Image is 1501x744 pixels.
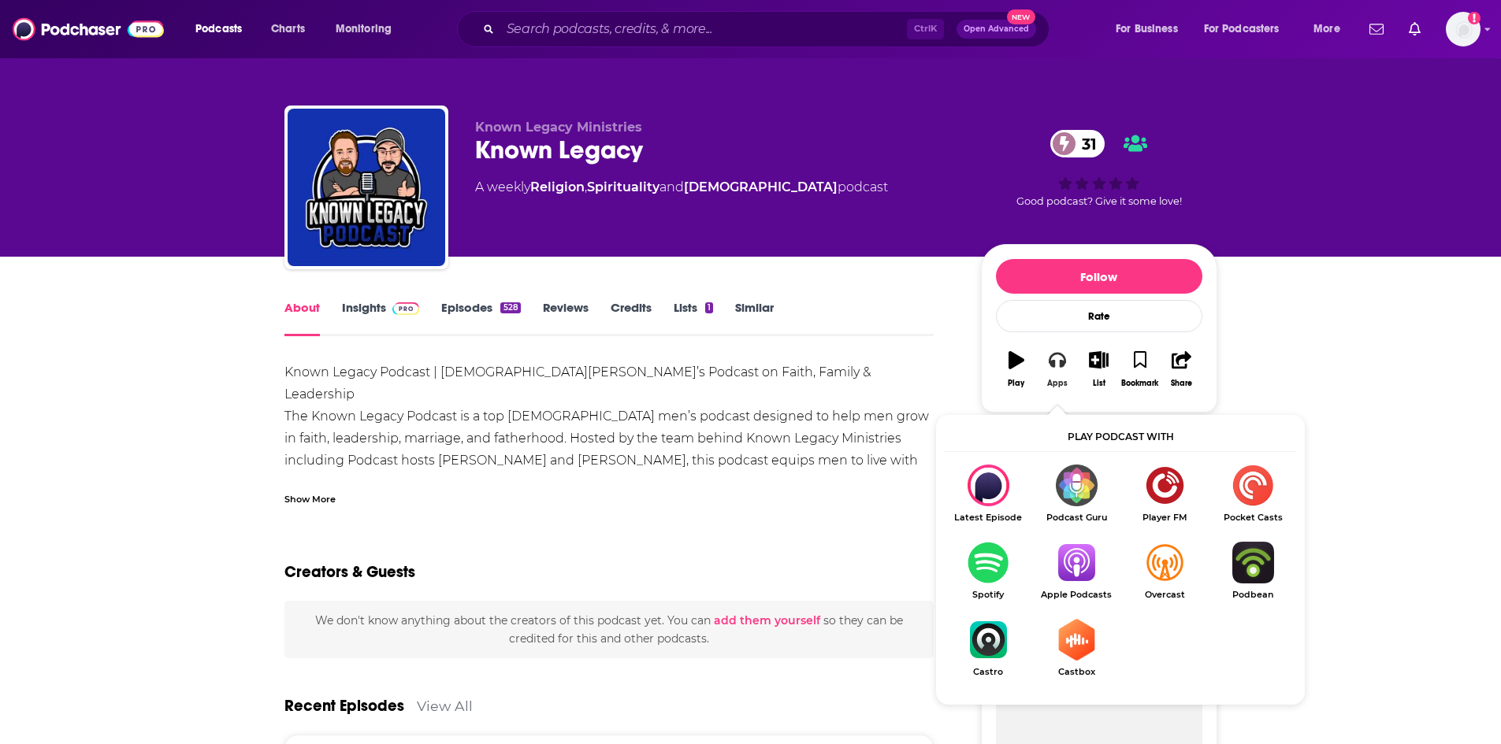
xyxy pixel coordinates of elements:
[284,696,404,716] a: Recent Episodes
[1016,195,1182,207] span: Good podcast? Give it some love!
[1032,513,1120,523] span: Podcast Guru
[1161,341,1202,398] button: Share
[1047,379,1068,388] div: Apps
[944,465,1032,523] div: Known Legacy on Latest Episode
[543,300,589,336] a: Reviews
[957,20,1036,39] button: Open AdvancedNew
[288,109,445,266] img: Known Legacy
[500,302,520,313] div: 528
[944,513,1032,523] span: Latest Episode
[944,542,1032,600] a: SpotifySpotify
[735,300,774,336] a: Similar
[500,17,907,42] input: Search podcasts, credits, & more...
[1446,12,1481,46] button: Show profile menu
[1204,18,1280,40] span: For Podcasters
[1007,9,1035,24] span: New
[1209,513,1297,523] span: Pocket Casts
[1037,341,1078,398] button: Apps
[1468,12,1481,24] svg: Add a profile image
[1120,542,1209,600] a: OvercastOvercast
[1066,130,1105,157] span: 31
[284,300,320,336] a: About
[1050,130,1105,157] a: 31
[996,341,1037,398] button: Play
[392,302,420,315] img: Podchaser Pro
[659,180,684,194] span: and
[1121,379,1158,388] div: Bookmark
[1313,18,1340,40] span: More
[1209,590,1297,600] span: Podbean
[1032,590,1120,600] span: Apple Podcasts
[1446,12,1481,46] span: Logged in as luilaking
[271,18,305,40] span: Charts
[530,180,585,194] a: Religion
[705,302,713,313] div: 1
[1116,18,1178,40] span: For Business
[1078,341,1119,398] button: List
[472,11,1064,47] div: Search podcasts, credits, & more...
[1194,17,1302,42] button: open menu
[475,178,888,197] div: A weekly podcast
[907,19,944,39] span: Ctrl K
[674,300,713,336] a: Lists1
[944,423,1297,452] div: Play podcast with
[684,180,838,194] a: [DEMOGRAPHIC_DATA]
[944,590,1032,600] span: Spotify
[944,667,1032,677] span: Castro
[342,300,420,336] a: InsightsPodchaser Pro
[585,180,587,194] span: ,
[1302,17,1360,42] button: open menu
[1032,667,1120,677] span: Castbox
[996,300,1202,332] div: Rate
[964,25,1029,33] span: Open Advanced
[944,619,1032,677] a: CastroCastro
[1209,542,1297,600] a: PodbeanPodbean
[981,120,1217,217] div: 31Good podcast? Give it some love!
[1171,379,1192,388] div: Share
[1032,465,1120,523] a: Podcast GuruPodcast Guru
[1008,379,1024,388] div: Play
[325,17,412,42] button: open menu
[611,300,652,336] a: Credits
[1446,12,1481,46] img: User Profile
[13,14,164,44] img: Podchaser - Follow, Share and Rate Podcasts
[441,300,520,336] a: Episodes528
[475,120,642,135] span: Known Legacy Ministries
[1363,16,1390,43] a: Show notifications dropdown
[1105,17,1198,42] button: open menu
[261,17,314,42] a: Charts
[1120,590,1209,600] span: Overcast
[315,613,903,645] span: We don't know anything about the creators of this podcast yet . You can so they can be credited f...
[714,614,820,627] button: add them yourself
[417,698,473,714] a: View All
[1209,465,1297,523] a: Pocket CastsPocket Casts
[1120,341,1161,398] button: Bookmark
[1093,379,1105,388] div: List
[587,180,659,194] a: Spirituality
[336,18,392,40] span: Monitoring
[1120,465,1209,523] a: Player FMPlayer FM
[996,259,1202,294] button: Follow
[1120,513,1209,523] span: Player FM
[184,17,262,42] button: open menu
[1032,542,1120,600] a: Apple PodcastsApple Podcasts
[284,562,415,582] h2: Creators & Guests
[1032,619,1120,677] a: CastboxCastbox
[1403,16,1427,43] a: Show notifications dropdown
[195,18,242,40] span: Podcasts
